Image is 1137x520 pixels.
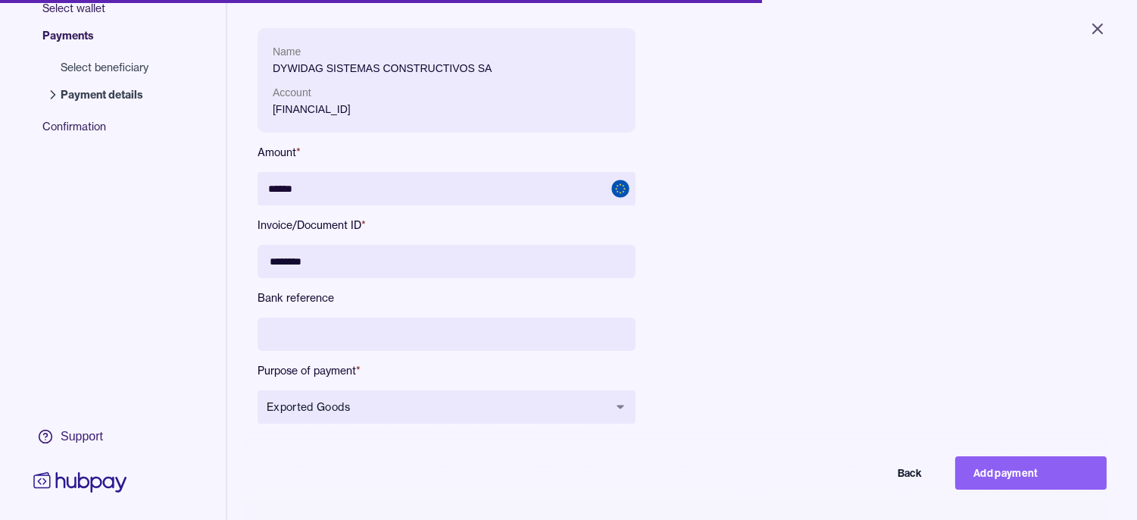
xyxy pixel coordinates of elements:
[1070,12,1125,45] button: Close
[258,290,636,305] label: Bank reference
[61,428,103,445] div: Support
[61,87,148,102] span: Payment details
[258,363,636,378] label: Purpose of payment
[273,101,620,117] p: [FINANCIAL_ID]
[273,60,620,77] p: DYWIDAG SISTEMAS CONSTRUCTIVOS SA
[267,399,608,415] span: Exported Goods
[61,60,148,75] span: Select beneficiary
[955,456,1107,490] button: Add payment
[42,1,164,28] span: Select wallet
[273,84,620,101] p: Account
[789,456,940,490] button: Back
[258,145,636,160] label: Amount
[258,218,636,233] label: Invoice/Document ID
[30,421,130,453] a: Support
[42,28,164,55] span: Payments
[42,119,164,146] span: Confirmation
[273,43,620,60] p: Name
